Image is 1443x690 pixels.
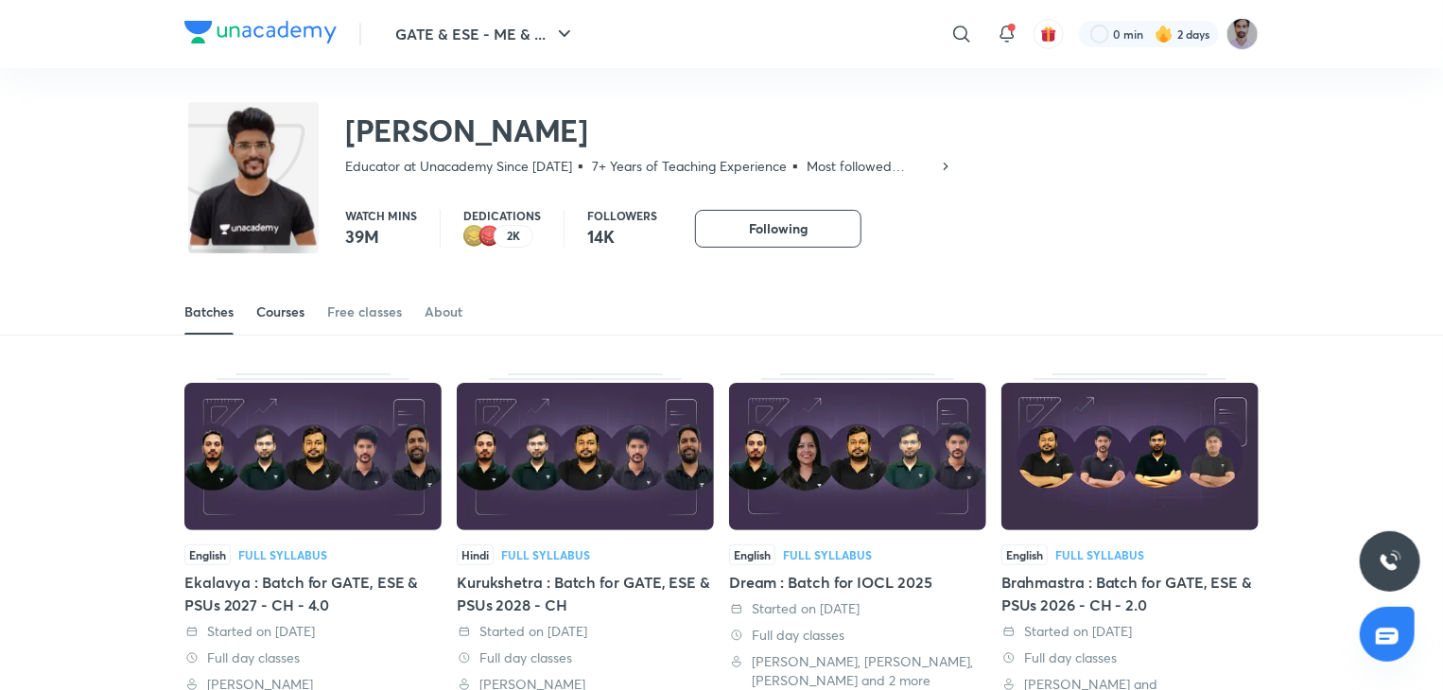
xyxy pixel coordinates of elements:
span: English [184,544,231,565]
img: educator badge2 [463,225,486,248]
div: Ekalavya : Batch for GATE, ESE & PSUs 2027 - CH - 4.0 [184,571,442,616]
div: Started on 30 Sep 2025 [457,622,714,641]
div: Free classes [327,302,402,321]
div: Full day classes [1001,648,1259,667]
div: About [425,302,462,321]
img: Company Logo [184,21,337,43]
img: class [188,106,319,247]
img: educator badge1 [478,225,501,248]
div: Devendra Poonia, Ankur Bansal, Manish Rajput and 2 more [729,652,986,690]
img: streak [1155,25,1174,43]
img: Nikhil pandey [1226,18,1259,50]
div: Courses [256,302,304,321]
div: Started on 9 Sep 2025 [729,599,986,618]
div: Full day classes [184,648,442,667]
div: Full Syllabus [1055,549,1144,561]
img: Thumbnail [729,383,986,530]
div: Full Syllabus [238,549,327,561]
p: Watch mins [345,210,417,221]
a: Batches [184,289,234,335]
div: Full day classes [457,648,714,667]
h2: [PERSON_NAME] [345,112,953,149]
button: avatar [1034,19,1064,49]
span: Following [749,219,808,238]
a: Free classes [327,289,402,335]
div: Kurukshetra : Batch for GATE, ESE & PSUs 2028 - CH [457,571,714,616]
a: Courses [256,289,304,335]
div: Started on 30 Sep 2025 [184,622,442,641]
div: Batches [184,302,234,321]
div: Started on 29 Aug 2025 [1001,622,1259,641]
a: Company Logo [184,21,337,48]
span: English [729,544,775,565]
p: Educator at Unacademy Since [DATE]▪️ 7+ Years of Teaching Experience▪️ Most followed Educator in ... [345,157,938,176]
img: ttu [1379,550,1401,573]
p: Followers [587,210,657,221]
p: 39M [345,225,417,248]
span: Hindi [457,544,494,565]
div: Full Syllabus [783,549,872,561]
img: Thumbnail [1001,383,1259,530]
p: 2K [507,230,520,243]
p: Dedications [463,210,541,221]
div: Full day classes [729,626,986,645]
div: Brahmastra : Batch for GATE, ESE & PSUs 2026 - CH - 2.0 [1001,571,1259,616]
span: English [1001,544,1048,565]
a: About [425,289,462,335]
div: Dream : Batch for IOCL 2025 [729,571,986,594]
div: Full Syllabus [501,549,590,561]
p: 14K [587,225,657,248]
button: GATE & ESE - ME & ... [384,15,587,53]
img: avatar [1040,26,1057,43]
img: Thumbnail [184,383,442,530]
img: Thumbnail [457,383,714,530]
button: Following [695,210,861,248]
